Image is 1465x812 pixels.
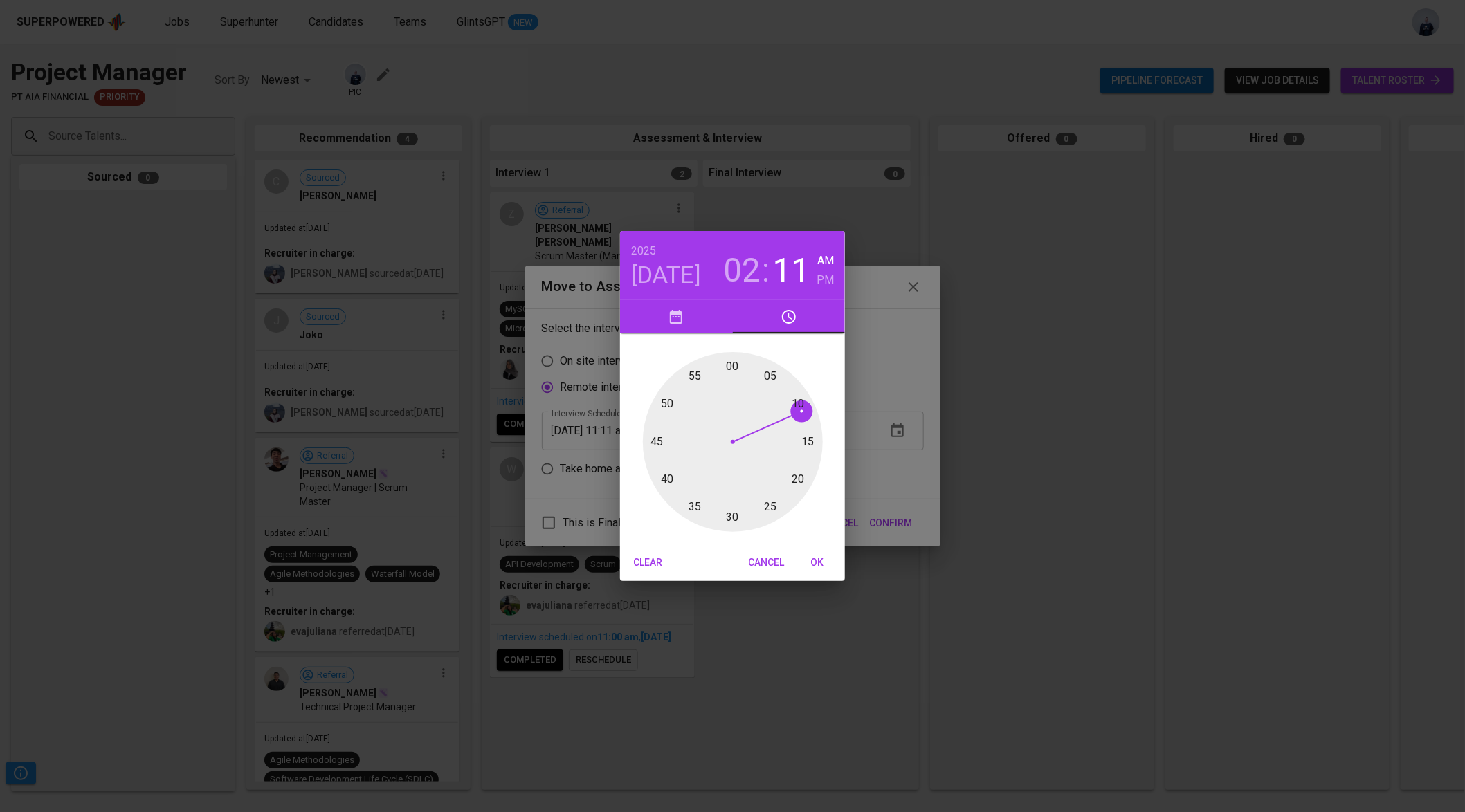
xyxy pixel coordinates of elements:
button: OK [795,550,839,575]
h6: AM [817,251,834,270]
button: AM [817,251,835,270]
button: PM [817,270,835,290]
button: Cancel [743,550,790,575]
button: Clear [626,550,670,575]
button: 2025 [631,241,656,261]
button: [DATE] [631,261,701,290]
span: Clear [631,554,664,571]
button: 02 [723,251,761,290]
h3: : [762,251,770,290]
button: 11 [772,251,810,290]
span: OK [801,554,834,571]
span: Cancel [748,554,784,571]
